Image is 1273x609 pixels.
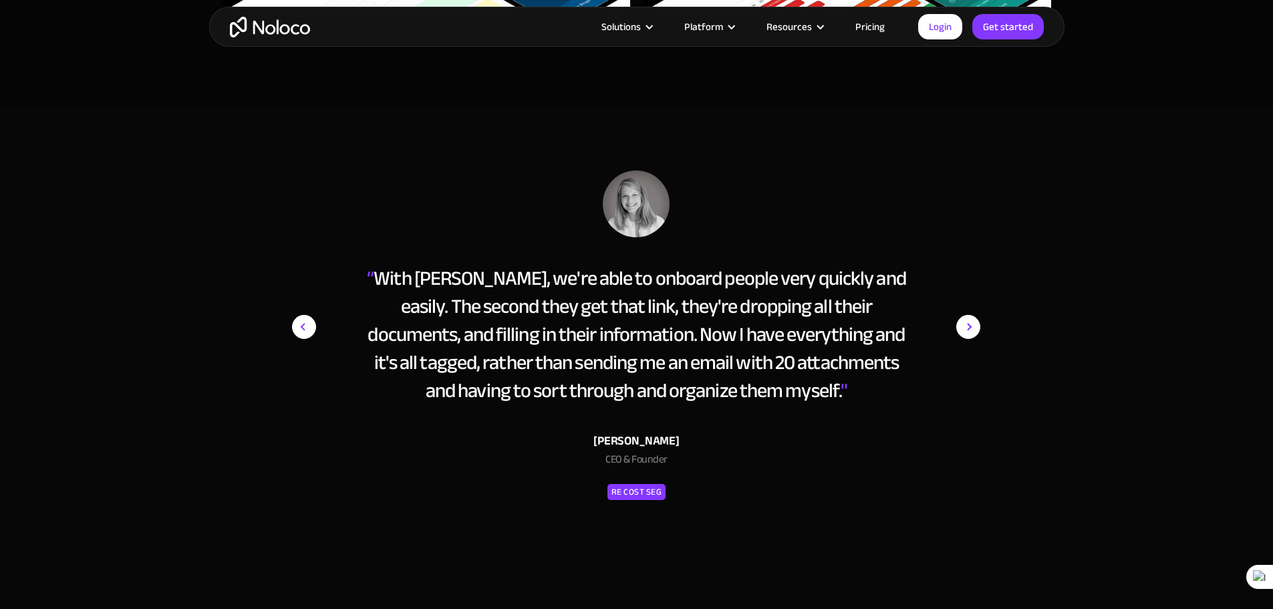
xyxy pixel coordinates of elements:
div: Platform [668,18,750,35]
a: home [230,17,310,37]
div: Solutions [601,18,641,35]
div: Solutions [585,18,668,35]
div: Resources [750,18,839,35]
div: Platform [684,18,723,35]
span: " [841,372,847,409]
div: With [PERSON_NAME], we're able to onboard people very quickly and easily. The second they get tha... [363,264,909,404]
a: Pricing [839,18,901,35]
span: “ [367,259,374,297]
div: [PERSON_NAME] [363,431,909,451]
div: Resources [766,18,812,35]
div: 1 of 15 [292,170,980,502]
a: Login [918,14,962,39]
div: CEO & Founder [363,451,909,474]
div: RE Cost Seg [611,484,662,500]
div: carousel [292,170,980,530]
div: previous slide [292,170,345,530]
div: next slide [927,170,980,530]
a: Get started [972,14,1044,39]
